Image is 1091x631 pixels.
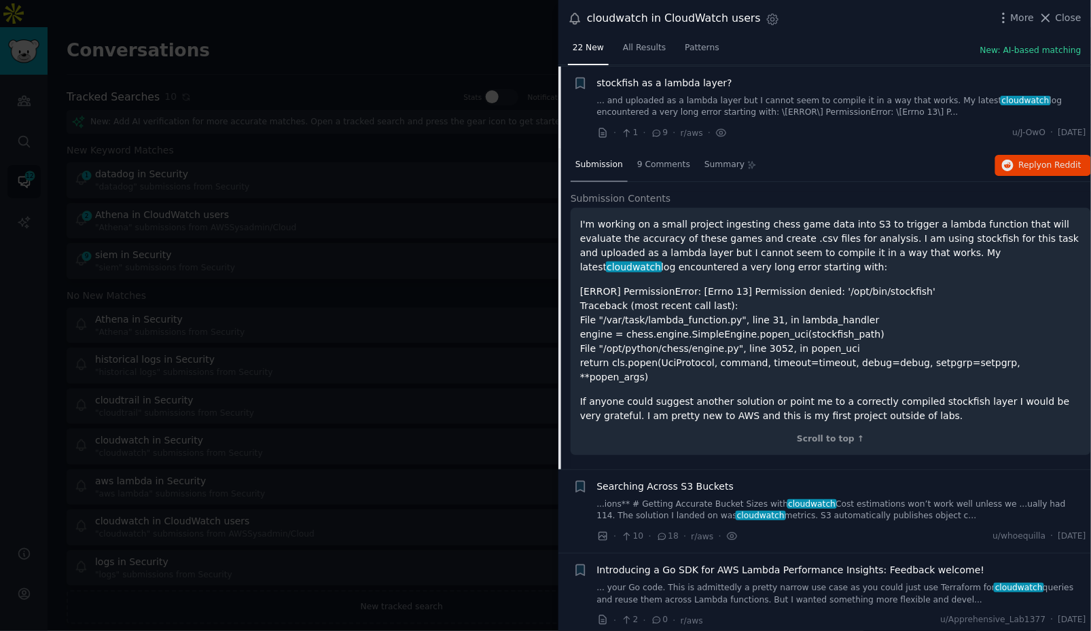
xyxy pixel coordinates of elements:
button: Close [1039,11,1081,25]
span: · [643,126,646,140]
button: New: AI-based matching [980,45,1081,57]
span: 2 [621,614,638,626]
span: All Results [623,42,666,54]
a: All Results [618,37,670,65]
span: cloudwatch [606,262,663,272]
a: Introducing a Go SDK for AWS Lambda Performance Insights: Feedback welcome! [597,563,985,577]
span: Reply [1019,160,1081,172]
span: [DATE] [1058,530,1086,543]
span: Patterns [685,42,719,54]
span: r/aws [692,532,714,541]
span: · [673,613,676,628]
div: cloudwatch in CloudWatch users [587,10,761,27]
span: Submission [575,159,623,171]
span: cloudwatch [1001,96,1051,105]
span: · [673,126,676,140]
span: [DATE] [1058,127,1086,139]
span: 9 [651,127,668,139]
a: 22 New [568,37,609,65]
span: cloudwatch [994,583,1044,592]
span: 22 New [573,42,604,54]
span: [DATE] [1058,614,1086,626]
span: u/J-OwO [1013,127,1046,139]
span: r/aws [681,128,703,138]
button: Replyon Reddit [995,155,1091,177]
span: cloudwatch [736,511,786,520]
span: · [649,529,651,543]
span: r/aws [681,616,703,626]
span: · [613,126,616,140]
span: 10 [621,530,643,543]
span: Close [1056,11,1081,25]
span: · [613,613,616,628]
span: 0 [651,614,668,626]
span: · [643,613,646,628]
span: · [719,529,721,543]
span: · [1051,530,1054,543]
a: ... your Go code. This is admittedly a pretty narrow use case as you could just use Terraform for... [597,582,1087,606]
span: on Reddit [1042,160,1081,170]
a: Patterns [681,37,724,65]
span: · [1051,614,1054,626]
span: Submission Contents [571,192,671,206]
span: u/whoequilla [993,530,1046,543]
span: · [683,529,686,543]
p: [ERROR] PermissionError: [Errno 13] Permission denied: '/opt/bin/stockfish' Traceback (most recen... [580,285,1081,384]
a: Searching Across S3 Buckets [597,480,734,494]
span: · [613,529,616,543]
span: · [708,126,711,140]
a: ...ions** # Getting Accurate Bucket Sizes withcloudwatchCost estimations won’t work well unless w... [597,499,1087,522]
button: More [997,11,1035,25]
span: · [1051,127,1054,139]
span: u/Apprehensive_Lab1377 [940,614,1045,626]
span: 18 [656,530,679,543]
a: stockfish as a lambda layer? [597,76,732,90]
span: More [1011,11,1035,25]
span: cloudwatch [787,499,838,509]
span: 1 [621,127,638,139]
a: ... and uploaded as a lambda layer but I cannot seem to compile it in a way that works. My latest... [597,95,1087,119]
p: I'm working on a small project ingesting chess game data into S3 to trigger a lambda function tha... [580,217,1081,274]
p: If anyone could suggest another solution or point me to a correctly compiled stockfish layer I wo... [580,395,1081,423]
span: 9 Comments [637,159,690,171]
span: Summary [704,159,745,171]
div: Scroll to top ↑ [580,433,1081,446]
